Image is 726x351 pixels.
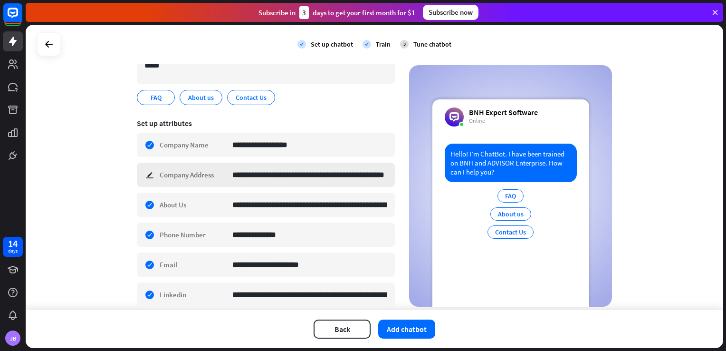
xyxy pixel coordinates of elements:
[8,239,18,248] div: 14
[187,92,215,103] span: About us
[8,4,36,32] button: Open LiveChat chat widget
[445,144,577,182] div: Hello! I’m ChatBot. I have been trained on BNH and ADVISOR Enterprise. How can I help you?
[363,40,371,49] i: check
[299,6,309,19] div: 3
[469,117,538,125] div: Online
[137,118,395,128] div: Set up attributes
[487,225,534,239] div: Contact Us
[378,320,435,339] button: Add chatbot
[490,207,531,221] div: About us
[314,320,371,339] button: Back
[423,5,478,20] div: Subscribe now
[497,189,524,203] div: FAQ
[400,40,409,49] div: 3
[469,107,538,117] div: BNH Expert Software
[8,248,18,254] div: days
[258,6,415,19] div: Subscribe in days to get your first month for $1
[5,331,20,346] div: JB
[297,40,306,49] i: check
[3,237,23,257] a: 14 days
[376,40,391,49] div: Train
[311,40,353,49] div: Set up chatbot
[413,40,451,49] div: Tune chatbot
[235,92,267,103] span: Contact Us
[150,92,162,103] span: FAQ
